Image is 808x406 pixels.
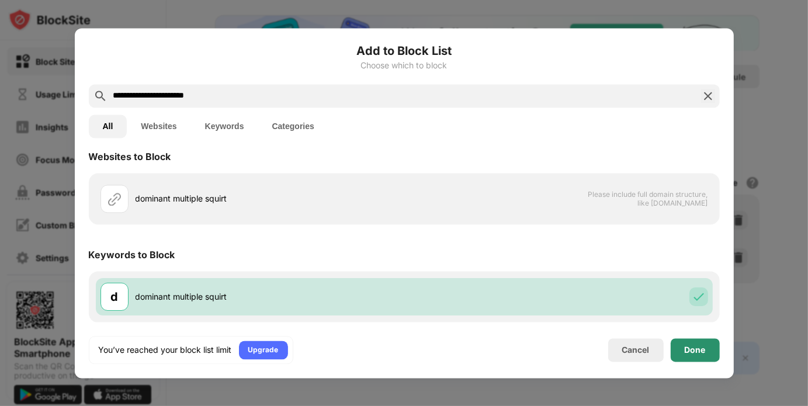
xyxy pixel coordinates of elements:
div: d [110,288,118,306]
img: search.svg [93,89,107,103]
div: Websites to Block [89,151,171,162]
h6: Add to Block List [89,42,720,60]
div: You’ve reached your block list limit [99,344,232,356]
button: Keywords [191,114,258,138]
button: Websites [127,114,190,138]
div: Cancel [622,345,650,355]
div: dominant multiple squirt [136,193,404,205]
button: Categories [258,114,328,138]
div: Upgrade [248,344,279,356]
div: Choose which to block [89,61,720,70]
div: dominant multiple squirt [136,291,404,303]
img: search-close [701,89,715,103]
div: Keywords to Block [89,249,175,261]
span: Please include full domain structure, like [DOMAIN_NAME] [588,190,708,207]
div: Done [685,345,706,355]
img: url.svg [107,192,122,206]
button: All [89,114,127,138]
